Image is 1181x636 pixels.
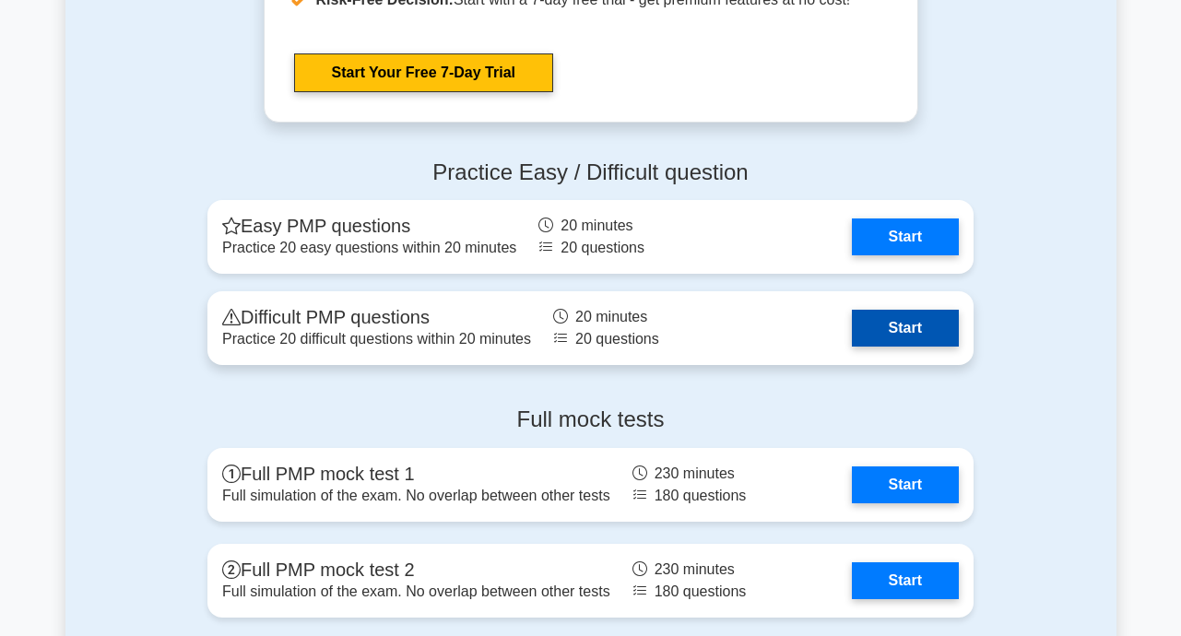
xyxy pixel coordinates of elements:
a: Start [852,310,959,347]
a: Start [852,562,959,599]
h4: Practice Easy / Difficult question [207,159,974,186]
h4: Full mock tests [207,406,974,433]
a: Start [852,218,959,255]
a: Start Your Free 7-Day Trial [294,53,553,92]
a: Start [852,466,959,503]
